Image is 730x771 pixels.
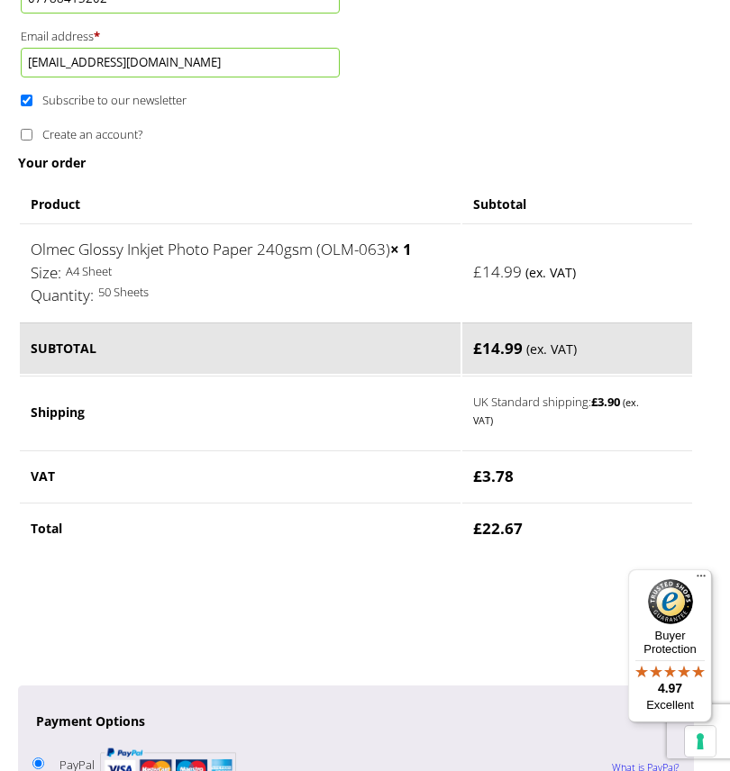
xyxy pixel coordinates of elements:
label: UK Standard shipping: [473,390,661,429]
span: £ [591,394,598,410]
strong: × 1 [390,239,412,259]
span: £ [473,466,482,486]
th: Subtotal [462,186,692,222]
bdi: 14.99 [473,338,523,358]
input: Create an account? [21,129,32,141]
button: Menu [690,569,712,591]
p: Buyer Protection [628,629,712,656]
span: 4.97 [658,681,682,695]
span: £ [473,518,482,539]
bdi: 22.67 [473,518,523,539]
th: Subtotal [20,322,461,375]
bdi: 3.90 [591,394,620,410]
small: (ex. VAT) [525,264,576,281]
dt: Size: [31,261,61,285]
span: Subscribe to our newsletter [42,92,187,108]
p: 50 Sheets [31,282,450,303]
h3: Your order [18,154,694,171]
bdi: 3.78 [473,466,514,486]
td: Olmec Glossy Inkjet Photo Paper 240gsm (OLM-063) [20,223,461,321]
small: (ex. VAT) [473,395,639,427]
iframe: reCAPTCHA [18,577,292,648]
th: Product [20,186,461,222]
label: Email address [21,24,340,48]
th: VAT [20,450,461,502]
span: £ [473,338,482,358]
th: Total [20,503,461,554]
small: (ex. VAT) [526,340,577,358]
th: Shipping [20,376,461,449]
dt: Quantity: [31,284,94,307]
span: £ [473,261,482,282]
bdi: 14.99 [473,261,522,282]
span: Create an account? [42,126,142,142]
button: Your consent preferences for tracking technologies [685,726,716,757]
img: Trusted Shops Trustmark [648,579,693,624]
p: A4 Sheet [31,261,450,282]
input: Subscribe to our newsletter [21,95,32,106]
button: Trusted Shops TrustmarkBuyer Protection4.97Excellent [628,569,712,722]
p: Excellent [628,698,712,712]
